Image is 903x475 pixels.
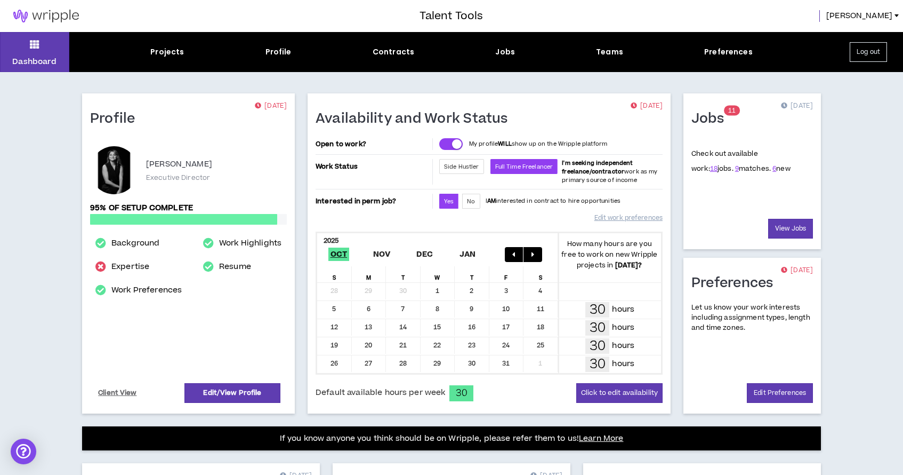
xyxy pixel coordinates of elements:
[316,140,430,148] p: Open to work?
[781,265,813,276] p: [DATE]
[612,358,634,370] p: hours
[850,42,887,62] button: Log out
[219,260,251,273] a: Resume
[489,266,524,282] div: F
[612,322,634,334] p: hours
[90,146,138,194] div: Samantha J.
[732,106,736,115] span: 1
[710,164,733,173] span: jobs.
[146,173,210,183] p: Executive Director
[594,209,663,227] a: Edit work preferences
[615,260,642,270] b: [DATE] ?
[111,237,159,250] a: Background
[498,140,512,148] strong: WILL
[781,101,813,112] p: [DATE]
[328,248,350,261] span: Oct
[457,248,478,261] span: Jan
[219,237,281,250] a: Work Highlights
[467,197,475,205] span: No
[373,46,414,58] div: Contracts
[111,260,149,273] a: Expertise
[691,149,791,173] p: Check out available work:
[455,266,489,282] div: T
[691,303,813,334] p: Let us know your work interests including assignment types, length and time zones.
[576,383,663,403] button: Click to edit availability
[704,46,753,58] div: Preferences
[747,383,813,403] a: Edit Preferences
[444,163,479,171] span: Side Hustler
[612,304,634,315] p: hours
[90,110,143,128] h1: Profile
[12,56,57,67] p: Dashboard
[495,46,515,58] div: Jobs
[562,159,657,184] span: work as my primary source of income
[710,164,717,173] a: 18
[772,164,791,173] span: new
[735,164,739,173] a: 9
[772,164,776,173] a: 6
[316,194,430,209] p: Interested in perm job?
[111,284,182,297] a: Work Preferences
[316,110,516,128] h1: Availability and Work Status
[414,248,436,261] span: Dec
[469,140,607,148] p: My profile show up on the Wripple platform
[691,275,781,292] h1: Preferences
[735,164,771,173] span: matches.
[146,158,212,171] p: [PERSON_NAME]
[150,46,184,58] div: Projects
[352,266,386,282] div: M
[691,110,732,128] h1: Jobs
[11,439,36,464] div: Open Intercom Messenger
[90,202,287,214] p: 95% of setup complete
[768,219,813,239] a: View Jobs
[612,340,634,352] p: hours
[280,432,624,445] p: If you know anyone you think should be on Wripple, please refer them to us!
[255,101,287,112] p: [DATE]
[421,266,455,282] div: W
[96,384,139,402] a: Client View
[324,236,339,246] b: 2025
[316,387,445,399] span: Default available hours per week
[487,197,496,205] strong: AM
[728,106,732,115] span: 1
[558,239,662,271] p: How many hours are you free to work on new Wripple projects in
[184,383,280,403] a: Edit/View Profile
[316,159,430,174] p: Work Status
[444,197,454,205] span: Yes
[631,101,663,112] p: [DATE]
[317,266,352,282] div: S
[826,10,892,22] span: [PERSON_NAME]
[579,433,623,444] a: Learn More
[486,197,621,205] p: I interested in contract to hire opportunities
[596,46,623,58] div: Teams
[562,159,633,176] b: I'm seeking independent freelance/contractor
[420,8,483,24] h3: Talent Tools
[724,106,740,116] sup: 11
[371,248,393,261] span: Nov
[523,266,558,282] div: S
[386,266,421,282] div: T
[265,46,292,58] div: Profile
